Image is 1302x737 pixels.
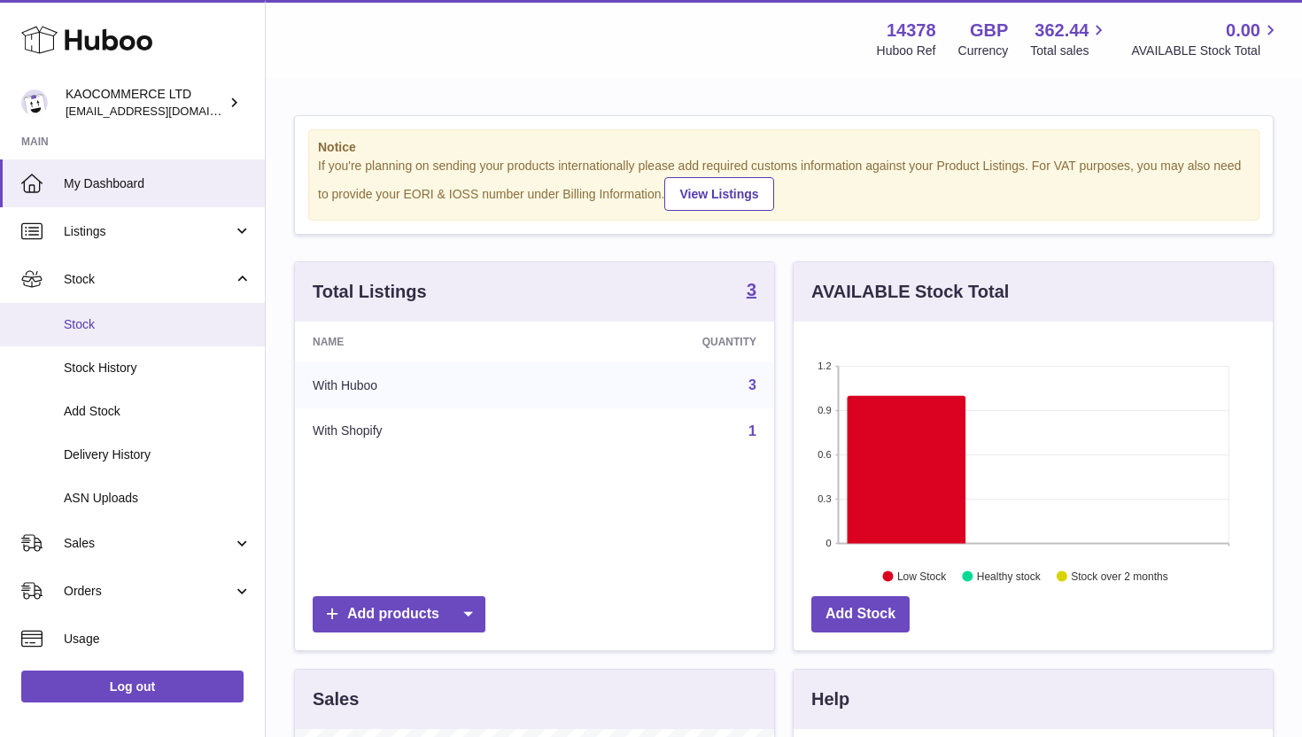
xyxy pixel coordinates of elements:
a: 1 [748,423,756,438]
div: If you're planning on sending your products internationally please add required customs informati... [318,158,1250,211]
div: KAOCOMMERCE LTD [66,86,225,120]
text: 0.3 [818,493,831,504]
span: [EMAIL_ADDRESS][DOMAIN_NAME] [66,104,260,118]
h3: Sales [313,687,359,711]
a: 0.00 AVAILABLE Stock Total [1131,19,1281,59]
a: Log out [21,671,244,702]
h3: Help [811,687,849,711]
text: 0.9 [818,405,831,415]
text: 0.6 [818,449,831,460]
span: Stock History [64,360,252,376]
th: Quantity [554,322,774,362]
text: Stock over 2 months [1071,570,1167,582]
span: 362.44 [1035,19,1089,43]
span: AVAILABLE Stock Total [1131,43,1281,59]
text: Low Stock [897,570,947,582]
span: ASN Uploads [64,490,252,507]
div: Huboo Ref [877,43,936,59]
th: Name [295,322,554,362]
span: Stock [64,271,233,288]
a: Add Stock [811,596,910,632]
span: 0.00 [1226,19,1260,43]
span: Usage [64,631,252,648]
span: Sales [64,535,233,552]
span: Orders [64,583,233,600]
a: Add products [313,596,485,632]
a: View Listings [664,177,773,211]
strong: Notice [318,139,1250,156]
span: Stock [64,316,252,333]
span: Total sales [1030,43,1109,59]
span: Listings [64,223,233,240]
text: 0 [825,538,831,548]
h3: AVAILABLE Stock Total [811,280,1009,304]
text: Healthy stock [977,570,1042,582]
text: 1.2 [818,361,831,371]
strong: GBP [970,19,1008,43]
a: 362.44 Total sales [1030,19,1109,59]
span: Delivery History [64,446,252,463]
span: Add Stock [64,403,252,420]
a: 3 [747,281,756,302]
td: With Huboo [295,362,554,408]
a: 3 [748,377,756,392]
td: With Shopify [295,408,554,454]
img: hello@lunera.co.uk [21,89,48,116]
strong: 3 [747,281,756,299]
div: Currency [958,43,1009,59]
strong: 14378 [887,19,936,43]
span: My Dashboard [64,175,252,192]
h3: Total Listings [313,280,427,304]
